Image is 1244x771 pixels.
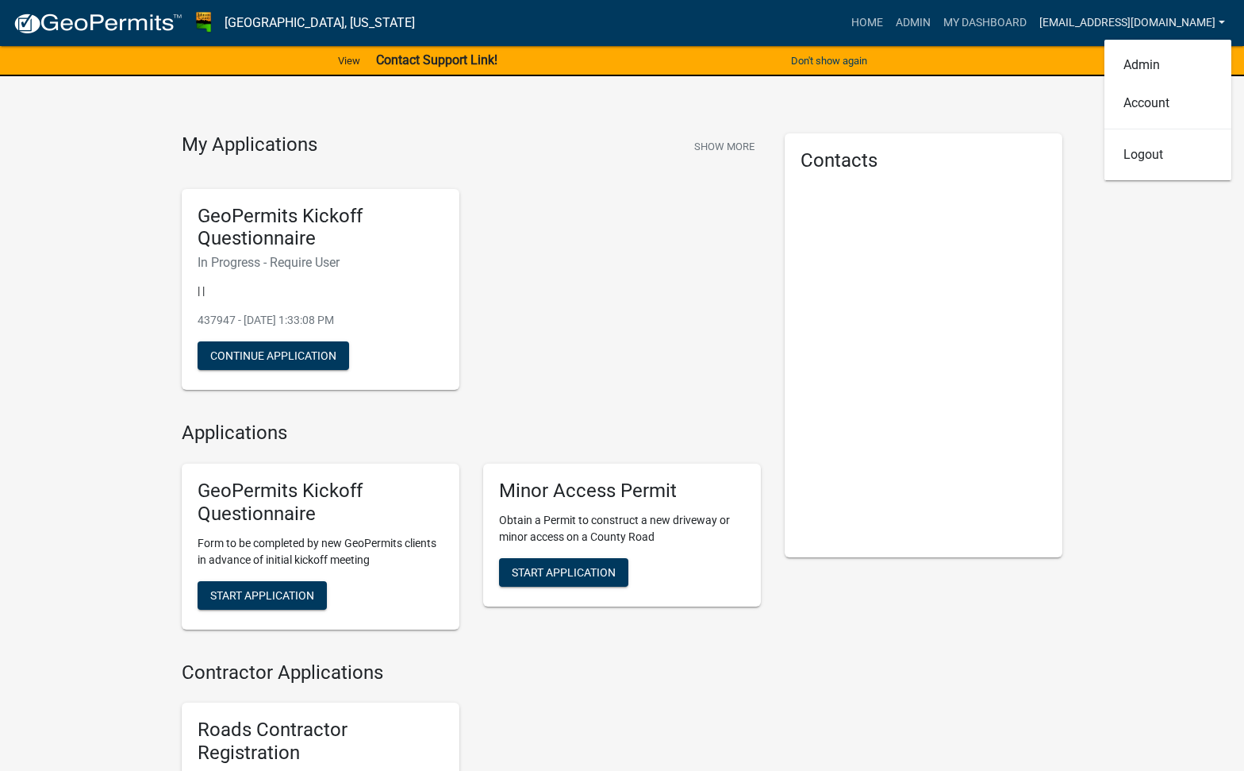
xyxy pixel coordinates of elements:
[332,48,367,74] a: View
[198,535,443,569] p: Form to be completed by new GeoPermits clients in advance of initial kickoff meeting
[198,255,443,270] h6: In Progress - Require User
[182,422,761,642] wm-workflow-list-section: Applications
[1104,40,1231,180] div: [EMAIL_ADDRESS][DOMAIN_NAME]
[198,719,443,765] h5: Roads Contractor Registration
[1104,46,1231,84] a: Admin
[785,48,873,74] button: Don't show again
[195,12,212,33] img: Johnson County, Iowa
[198,283,443,299] p: | |
[198,341,349,370] button: Continue Application
[1104,84,1231,122] a: Account
[937,8,1033,38] a: My Dashboard
[182,661,761,684] h4: Contractor Applications
[801,149,1046,172] h5: Contacts
[210,588,314,601] span: Start Application
[499,512,745,545] p: Obtain a Permit to construct a new driveway or minor access on a County Road
[198,312,443,329] p: 437947 - [DATE] 1:33:08 PM
[688,133,761,160] button: Show More
[182,133,317,157] h4: My Applications
[198,480,443,526] h5: GeoPermits Kickoff Questionnaire
[198,205,443,251] h5: GeoPermits Kickoff Questionnaire
[499,480,745,503] h5: Minor Access Permit
[889,8,937,38] a: Admin
[512,565,616,578] span: Start Application
[1033,8,1231,38] a: [EMAIL_ADDRESS][DOMAIN_NAME]
[198,581,327,610] button: Start Application
[845,8,889,38] a: Home
[376,52,497,67] strong: Contact Support Link!
[499,558,628,587] button: Start Application
[1104,136,1231,174] a: Logout
[225,10,415,37] a: [GEOGRAPHIC_DATA], [US_STATE]
[182,422,761,445] h4: Applications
